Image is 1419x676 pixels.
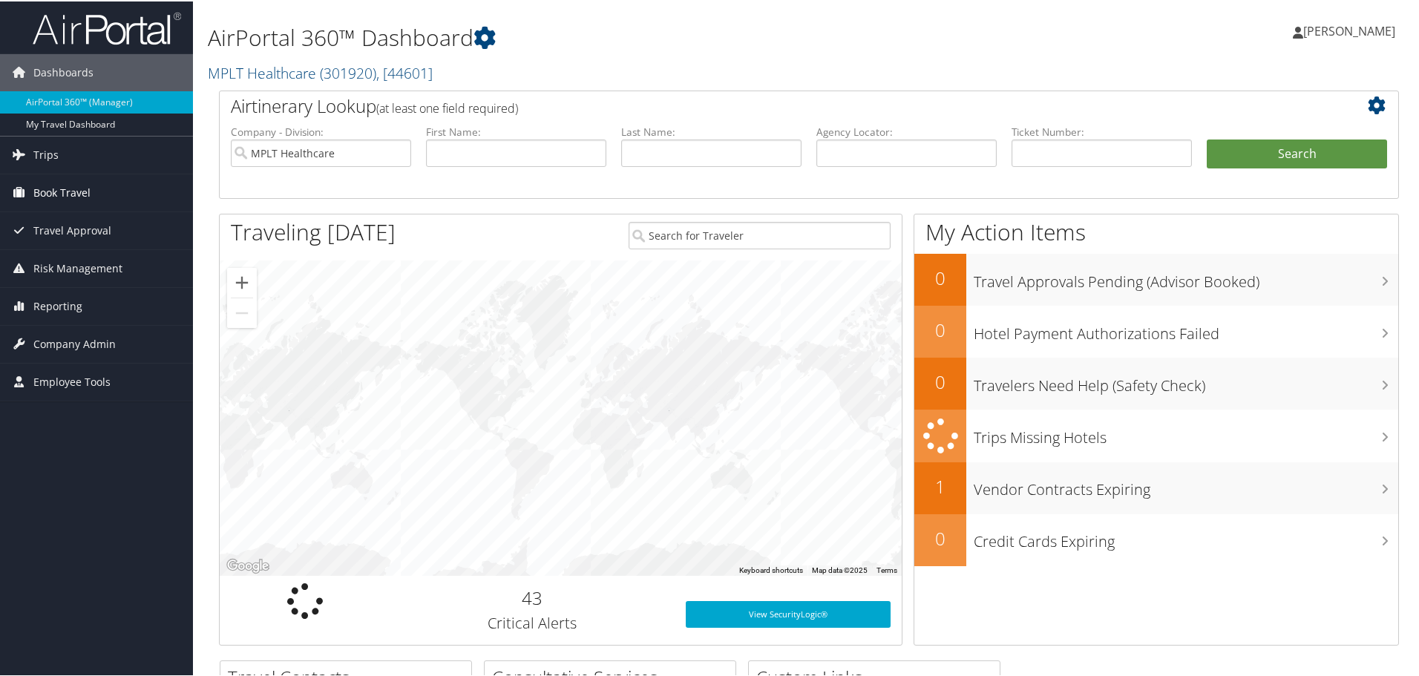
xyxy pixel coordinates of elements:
[223,555,272,574] img: Google
[876,565,897,573] a: Terms (opens in new tab)
[231,215,396,246] h1: Traveling [DATE]
[914,215,1398,246] h1: My Action Items
[974,367,1398,395] h3: Travelers Need Help (Safety Check)
[914,264,966,289] h2: 0
[33,53,94,90] span: Dashboards
[402,584,663,609] h2: 43
[376,62,433,82] span: , [ 44601 ]
[621,123,802,138] label: Last Name:
[974,263,1398,291] h3: Travel Approvals Pending (Advisor Booked)
[1207,138,1387,168] button: Search
[914,513,1398,565] a: 0Credit Cards Expiring
[33,324,116,361] span: Company Admin
[914,356,1398,408] a: 0Travelers Need Help (Safety Check)
[974,419,1398,447] h3: Trips Missing Hotels
[1293,7,1410,52] a: [PERSON_NAME]
[231,123,411,138] label: Company - Division:
[914,252,1398,304] a: 0Travel Approvals Pending (Advisor Booked)
[33,362,111,399] span: Employee Tools
[33,249,122,286] span: Risk Management
[376,99,518,115] span: (at least one field required)
[208,62,433,82] a: MPLT Healthcare
[974,315,1398,343] h3: Hotel Payment Authorizations Failed
[629,220,891,248] input: Search for Traveler
[33,10,181,45] img: airportal-logo.png
[812,565,868,573] span: Map data ©2025
[33,173,91,210] span: Book Travel
[231,92,1289,117] h2: Airtinerary Lookup
[914,525,966,550] h2: 0
[320,62,376,82] span: ( 301920 )
[739,564,803,574] button: Keyboard shortcuts
[1012,123,1192,138] label: Ticket Number:
[223,555,272,574] a: Open this area in Google Maps (opens a new window)
[227,297,257,326] button: Zoom out
[974,522,1398,551] h3: Credit Cards Expiring
[914,304,1398,356] a: 0Hotel Payment Authorizations Failed
[33,135,59,172] span: Trips
[1303,22,1395,38] span: [PERSON_NAME]
[208,21,1009,52] h1: AirPortal 360™ Dashboard
[33,286,82,324] span: Reporting
[914,473,966,498] h2: 1
[227,266,257,296] button: Zoom in
[974,470,1398,499] h3: Vendor Contracts Expiring
[426,123,606,138] label: First Name:
[33,211,111,248] span: Travel Approval
[914,461,1398,513] a: 1Vendor Contracts Expiring
[914,408,1398,461] a: Trips Missing Hotels
[686,600,891,626] a: View SecurityLogic®
[816,123,997,138] label: Agency Locator:
[914,368,966,393] h2: 0
[402,611,663,632] h3: Critical Alerts
[914,316,966,341] h2: 0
